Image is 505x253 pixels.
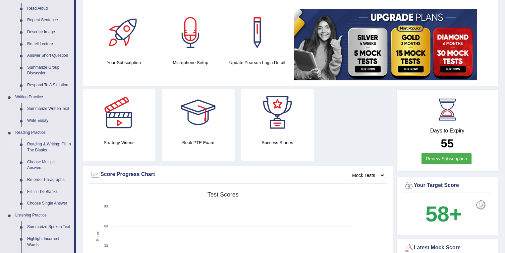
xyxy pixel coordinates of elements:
a: Writing Practice [12,91,74,103]
text: 30 [104,244,108,248]
a: Reading & Writing: Fill In The Blanks [24,138,74,156]
a: Answer Short Question [24,50,74,62]
h4: Microphone Setup [160,59,220,66]
a: Describe Image [24,26,74,38]
h4: Update Pearson Login Detail [227,59,287,66]
text: 90 [104,204,108,208]
a: Re-tell Lecture [24,38,74,50]
tspan: Test scores [207,191,239,198]
h4: Days to Expiry [404,128,491,134]
a: Repeat Sentence [24,14,74,26]
a: Renew Subscription [421,153,472,164]
a: Summarize Group Discussion [24,62,74,79]
h4: Success Stories [241,139,314,146]
tspan: Score [95,231,100,241]
h4: Your Subscription [94,59,154,66]
div: Latest Mock Score [404,243,491,253]
a: Read Aloud [24,3,74,15]
b: 58+ [425,202,462,226]
a: Choose Multiple Answers [24,156,74,174]
a: Write Essay [24,115,74,127]
a: Fill In The Blanks [24,186,74,198]
a: Choose Single Answer [24,198,74,210]
a: Summarize Written Text [24,103,74,115]
img: small5.jpg [294,9,477,80]
a: Highlight Incorrect Words [24,233,74,251]
a: Reading Practice [12,127,74,139]
a: Respond To A Situation [24,79,74,91]
text: 60 [104,224,108,228]
h4: Strategy Videos [83,139,155,146]
a: Re-order Paragraphs [24,174,74,186]
a: Summarize Spoken Text [24,221,74,233]
div: Your Target Score [404,181,491,191]
b: 55 [441,137,454,150]
div: Score Progress Chart [90,170,385,180]
a: Listening Practice [12,210,74,221]
h4: Book PTE Exam [162,139,235,146]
